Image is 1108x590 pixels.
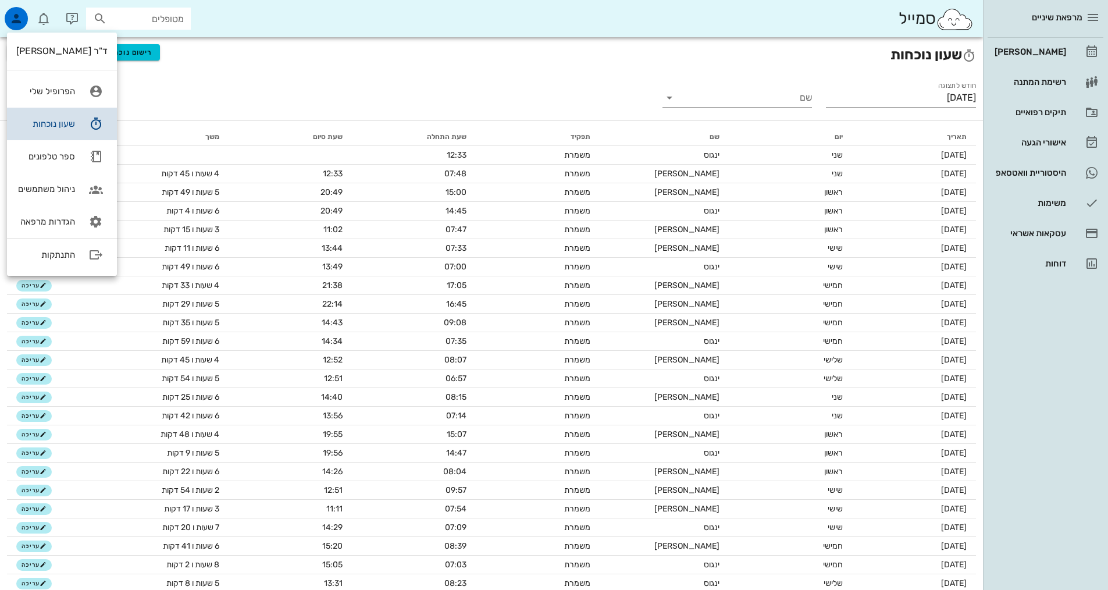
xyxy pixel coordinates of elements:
span: 4 שעות ו 48 דקות [161,429,219,439]
span: שני [832,150,843,160]
span: 22:14 [322,299,343,309]
th: תאריך: לא ממוין. לחץ למיון לפי סדר עולה. הפעל למיון עולה. [852,127,976,146]
td: משמרת [476,369,600,388]
td: משמרת [476,425,600,444]
span: [PERSON_NAME] [654,243,719,253]
span: [DATE] [941,355,967,365]
span: [DATE] [941,262,967,272]
button: עריכה [16,578,52,589]
span: חמישי [823,560,843,570]
span: עריכה [22,319,47,326]
a: היסטוריית וואטסאפ [988,159,1103,187]
span: ינגוס [704,560,719,570]
button: עריכה [16,298,52,310]
span: עריכה [22,580,47,587]
span: חמישי [823,299,843,309]
span: שעת התחלה [427,133,466,141]
label: חודש לתצוגה [938,81,976,90]
span: [PERSON_NAME] [654,541,719,551]
td: משמרת [476,556,600,574]
button: עריכה [16,410,52,422]
span: 08:07 [444,355,466,365]
span: 13:56 [323,411,343,421]
span: 08:23 [444,578,466,588]
span: שם [710,133,719,141]
span: 11:02 [323,225,343,234]
span: חמישי [823,336,843,346]
span: 3 שעות ו 15 דקות [163,225,219,234]
span: 7 שעות ו 20 דקות [162,523,219,532]
span: 12:33 [447,150,466,160]
span: ינגוס [704,523,719,532]
span: 08:15 [446,392,466,402]
span: שלישי [824,578,843,588]
span: 08:04 [443,467,466,477]
span: [DATE] [941,169,967,179]
div: שעון נוכחות [16,119,75,129]
span: עריכה [22,561,47,568]
span: [PERSON_NAME] [654,467,719,477]
span: עריכה [22,338,47,345]
span: [DATE] [941,504,967,514]
span: 5 שעות ו 54 דקות [162,374,219,383]
span: 08:39 [444,541,466,551]
span: 14:26 [322,467,343,477]
span: 2 שעות ו 54 דקות [162,485,219,495]
th: שעת סיום [229,127,352,146]
span: 8 שעות ו 2 דקות [166,560,219,570]
div: [PERSON_NAME] [992,47,1066,56]
span: עריכה [22,282,47,289]
span: חמישי [823,318,843,328]
span: 14:43 [322,318,343,328]
td: משמרת [476,221,600,239]
span: שעת סיום [313,133,343,141]
button: עריכה [16,466,52,478]
td: משמרת [476,332,600,351]
span: 14:29 [322,523,343,532]
span: [DATE] [941,560,967,570]
span: עריכה [22,394,47,401]
button: עריכה [16,354,52,366]
span: 11:11 [326,504,343,514]
span: 15:20 [322,541,343,551]
span: ראשון [824,206,843,216]
span: [PERSON_NAME] [654,299,719,309]
span: 07:48 [444,169,466,179]
td: משמרת [476,481,600,500]
span: רישום נוכחות [90,45,152,59]
span: 07:00 [444,262,466,272]
span: עריכה [22,468,47,475]
span: 5 שעות ו 8 דקות [166,578,219,588]
span: 13:31 [324,578,343,588]
span: 6 שעות ו 59 דקות [162,336,219,346]
span: 13:44 [322,243,343,253]
span: 12:52 [323,355,343,365]
span: משך [205,133,219,141]
div: ד"ר [PERSON_NAME] [16,45,108,56]
div: התנתקות [16,250,75,260]
a: דוחות [988,250,1103,278]
td: משמרת [476,444,600,463]
span: [PERSON_NAME] [654,485,719,495]
td: משמרת [476,463,600,481]
span: 14:47 [446,448,466,458]
span: שני [832,169,843,179]
span: 14:45 [446,206,466,216]
span: 13:49 [322,262,343,272]
span: [DATE] [941,448,967,458]
th: תפקיד: לא ממוין. לחץ למיון לפי סדר עולה. הפעל למיון עולה. [476,127,600,146]
span: 6 שעות ו 41 דקות [163,541,219,551]
span: 07:14 [446,411,466,421]
span: [DATE] [941,467,967,477]
span: שישי [828,523,843,532]
a: אישורי הגעה [988,129,1103,157]
td: משמרת [476,388,600,407]
span: יום [835,133,843,141]
span: [DATE] [941,225,967,234]
h2: שעון נוכחות [7,44,976,65]
span: 4 שעות ו 45 דקות [161,355,219,365]
td: משמרת [476,500,600,518]
button: עריכה [16,503,52,515]
td: משמרת [476,295,600,314]
span: עריכה [22,487,47,494]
